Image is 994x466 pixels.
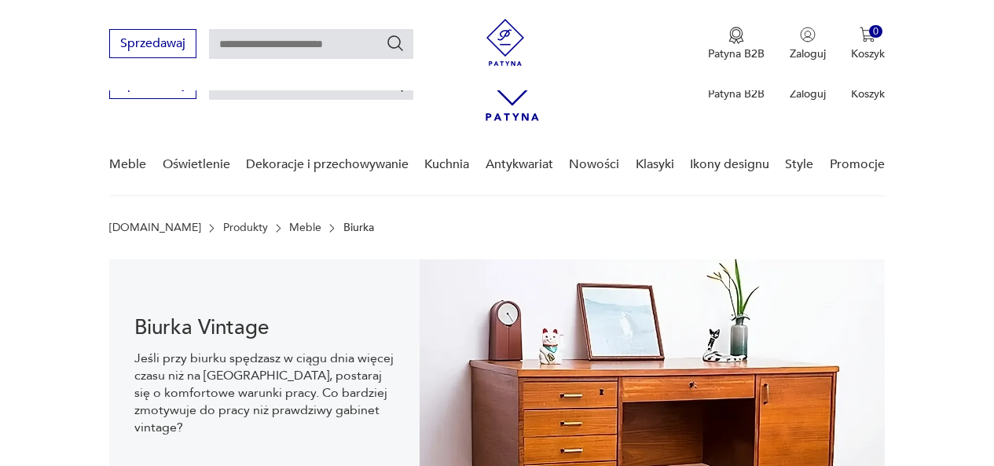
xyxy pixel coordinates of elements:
[708,27,765,61] a: Ikona medaluPatyna B2B
[790,46,826,61] p: Zaloguj
[860,27,875,42] img: Ikona koszyka
[728,27,744,44] img: Ikona medalu
[134,350,394,436] p: Jeśli przy biurku spędzasz w ciągu dnia więcej czasu niż na [GEOGRAPHIC_DATA], postaraj się o kom...
[800,27,816,42] img: Ikonka użytkownika
[785,134,813,195] a: Style
[569,134,619,195] a: Nowości
[851,27,885,61] button: 0Koszyk
[790,86,826,101] p: Zaloguj
[109,80,196,91] a: Sprzedawaj
[109,29,196,58] button: Sprzedawaj
[708,86,765,101] p: Patyna B2B
[223,222,268,234] a: Produkty
[869,25,882,39] div: 0
[486,134,553,195] a: Antykwariat
[134,318,394,337] h1: Biurka Vintage
[790,27,826,61] button: Zaloguj
[708,46,765,61] p: Patyna B2B
[830,134,885,195] a: Promocje
[109,222,201,234] a: [DOMAIN_NAME]
[424,134,469,195] a: Kuchnia
[246,134,409,195] a: Dekoracje i przechowywanie
[163,134,230,195] a: Oświetlenie
[851,86,885,101] p: Koszyk
[482,19,529,66] img: Patyna - sklep z meblami i dekoracjami vintage
[343,222,374,234] p: Biurka
[289,222,321,234] a: Meble
[109,39,196,50] a: Sprzedawaj
[636,134,674,195] a: Klasyki
[386,34,405,53] button: Szukaj
[109,134,146,195] a: Meble
[690,134,769,195] a: Ikony designu
[708,27,765,61] button: Patyna B2B
[851,46,885,61] p: Koszyk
